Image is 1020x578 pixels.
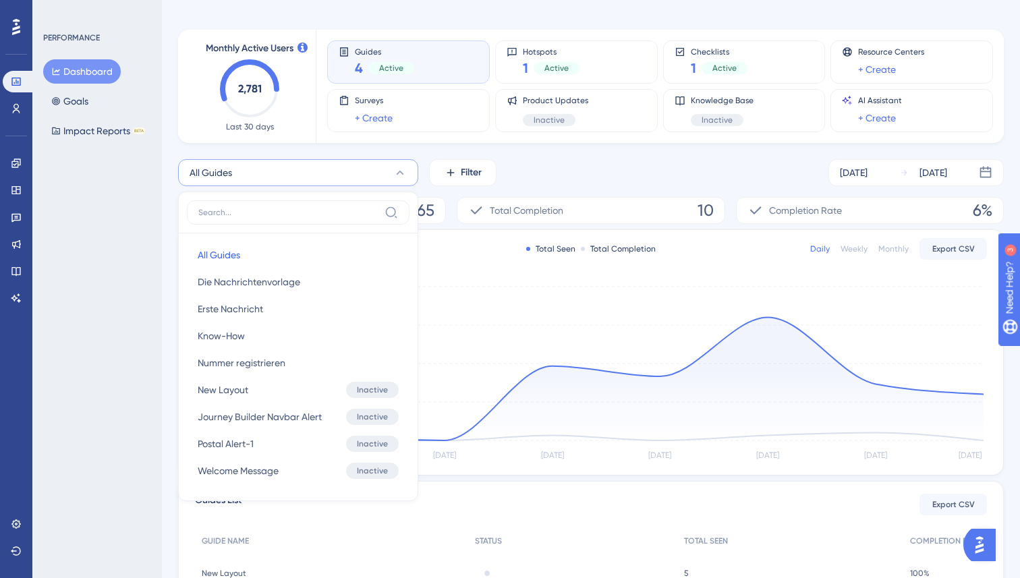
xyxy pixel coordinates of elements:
[187,430,409,457] button: Postal Alert-1Inactive
[355,110,393,126] a: + Create
[919,165,947,181] div: [DATE]
[198,247,240,263] span: All Guides
[523,95,588,106] span: Product Updates
[355,95,393,106] span: Surveys
[959,451,982,460] tspan: [DATE]
[691,59,696,78] span: 1
[932,243,975,254] span: Export CSV
[187,349,409,376] button: Nummer registrieren
[198,436,254,452] span: Postal Alert-1
[691,95,754,106] span: Knowledge Base
[187,322,409,349] button: Know-How
[858,47,924,57] span: Resource Centers
[858,110,896,126] a: + Create
[858,95,902,106] span: AI Assistant
[43,89,96,113] button: Goals
[878,243,909,254] div: Monthly
[355,47,414,56] span: Guides
[973,200,992,221] span: 6%
[379,63,403,74] span: Active
[544,63,569,74] span: Active
[429,159,497,186] button: Filter
[712,63,737,74] span: Active
[187,376,409,403] button: New LayoutInactive
[198,409,322,425] span: Journey Builder Navbar Alert
[178,159,418,186] button: All Guides
[198,355,285,371] span: Nummer registrieren
[195,492,242,517] span: Guides List
[581,243,656,254] div: Total Completion
[433,451,456,460] tspan: [DATE]
[198,207,379,218] input: Search...
[43,32,100,43] div: PERFORMANCE
[858,61,896,78] a: + Create
[226,121,274,132] span: Last 30 days
[919,238,987,260] button: Export CSV
[534,115,565,125] span: Inactive
[190,165,232,181] span: All Guides
[238,82,262,95] text: 2,781
[187,295,409,322] button: Erste Nachricht
[769,202,842,219] span: Completion Rate
[187,241,409,268] button: All Guides
[355,59,363,78] span: 4
[523,47,579,56] span: Hotspots
[198,301,263,317] span: Erste Nachricht
[357,438,388,449] span: Inactive
[932,499,975,510] span: Export CSV
[94,7,98,18] div: 3
[864,451,887,460] tspan: [DATE]
[357,384,388,395] span: Inactive
[43,119,153,143] button: Impact ReportsBETA
[698,200,714,221] span: 10
[133,127,145,134] div: BETA
[187,403,409,430] button: Journey Builder Navbar AlertInactive
[461,165,482,181] span: Filter
[810,243,830,254] div: Daily
[963,525,1004,565] iframe: UserGuiding AI Assistant Launcher
[32,3,84,20] span: Need Help?
[43,59,121,84] button: Dashboard
[411,200,434,221] span: 165
[198,382,248,398] span: New Layout
[187,268,409,295] button: Die Nachrichtenvorlage
[526,243,575,254] div: Total Seen
[523,59,528,78] span: 1
[198,463,279,479] span: Welcome Message
[206,40,293,57] span: Monthly Active Users
[684,536,728,546] span: TOTAL SEEN
[910,536,980,546] span: COMPLETION RATE
[198,274,300,290] span: Die Nachrichtenvorlage
[702,115,733,125] span: Inactive
[202,536,249,546] span: GUIDE NAME
[357,465,388,476] span: Inactive
[756,451,779,460] tspan: [DATE]
[648,451,671,460] tspan: [DATE]
[919,494,987,515] button: Export CSV
[187,457,409,484] button: Welcome MessageInactive
[691,47,747,56] span: Checklists
[841,243,868,254] div: Weekly
[357,411,388,422] span: Inactive
[475,536,502,546] span: STATUS
[541,451,564,460] tspan: [DATE]
[490,202,563,219] span: Total Completion
[198,328,245,344] span: Know-How
[840,165,868,181] div: [DATE]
